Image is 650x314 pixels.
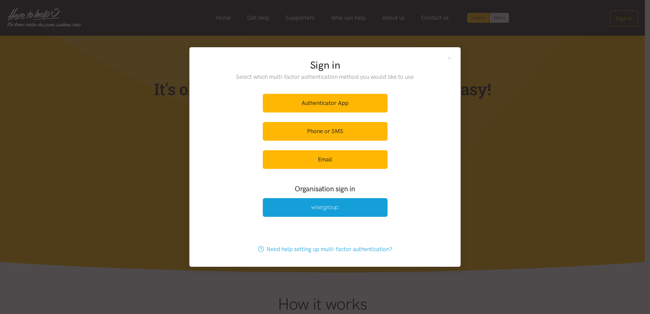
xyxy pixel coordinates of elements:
[222,58,428,72] h2: Sign in
[263,150,388,169] a: Email
[263,122,388,141] a: Phone or SMS
[244,184,406,194] h3: Organisation sign in
[263,94,388,112] a: Authenticator App
[447,55,452,61] button: Close
[251,240,399,259] a: Need help setting up multi-factor authentication?
[222,72,428,82] p: Select which multi-factor authentication method you would like to use
[311,205,339,211] img: Wise Group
